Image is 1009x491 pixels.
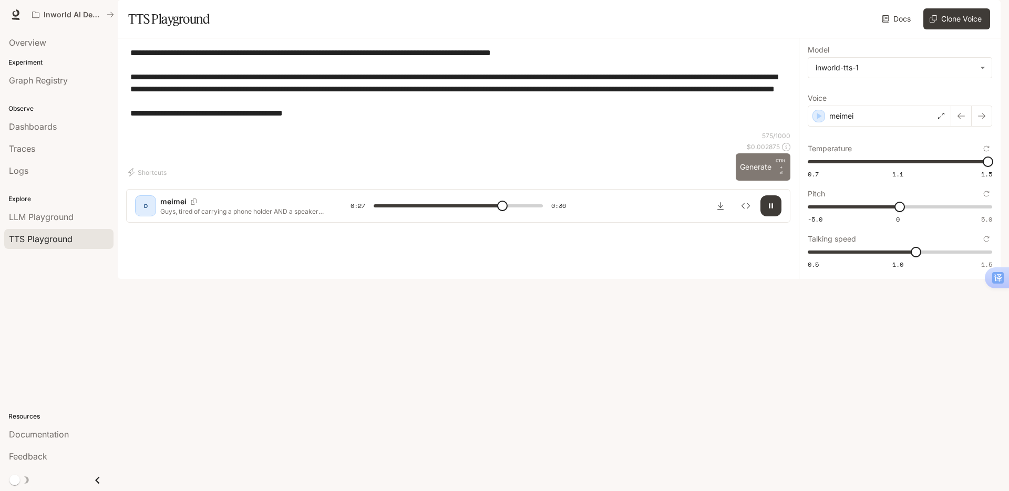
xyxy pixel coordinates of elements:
button: Reset to default [981,233,992,245]
button: Reset to default [981,143,992,154]
span: 5.0 [981,215,992,224]
button: Inspect [735,195,756,216]
p: Guys, tired of carrying a phone holder AND a speaker? This little thing looks basic—trust me, it’... [160,207,325,216]
h1: TTS Playground [128,8,210,29]
p: meimei [160,196,187,207]
p: Voice [808,95,827,102]
a: Docs [880,8,915,29]
span: 1.5 [981,260,992,269]
p: meimei [829,111,853,121]
p: Talking speed [808,235,856,243]
button: Clone Voice [923,8,990,29]
div: inworld-tts-1 [808,58,992,78]
span: 0 [896,215,900,224]
span: -5.0 [808,215,822,224]
p: CTRL + [776,158,786,170]
p: 575 / 1000 [762,131,790,140]
span: 1.5 [981,170,992,179]
div: inworld-tts-1 [816,62,975,73]
button: Shortcuts [126,164,171,181]
div: D [137,197,154,214]
p: Temperature [808,145,852,152]
button: Reset to default [981,188,992,200]
span: 1.1 [892,170,903,179]
p: Model [808,46,829,54]
button: Download audio [710,195,731,216]
p: ⏎ [776,158,786,176]
p: Inworld AI Demos [44,11,102,19]
span: 0:27 [351,201,365,211]
p: Pitch [808,190,825,197]
button: Copy Voice ID [187,199,201,205]
span: 0.7 [808,170,819,179]
span: 0:36 [551,201,566,211]
button: GenerateCTRL +⏎ [736,153,790,181]
button: All workspaces [27,4,119,25]
span: 1.0 [892,260,903,269]
span: 0.5 [808,260,819,269]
